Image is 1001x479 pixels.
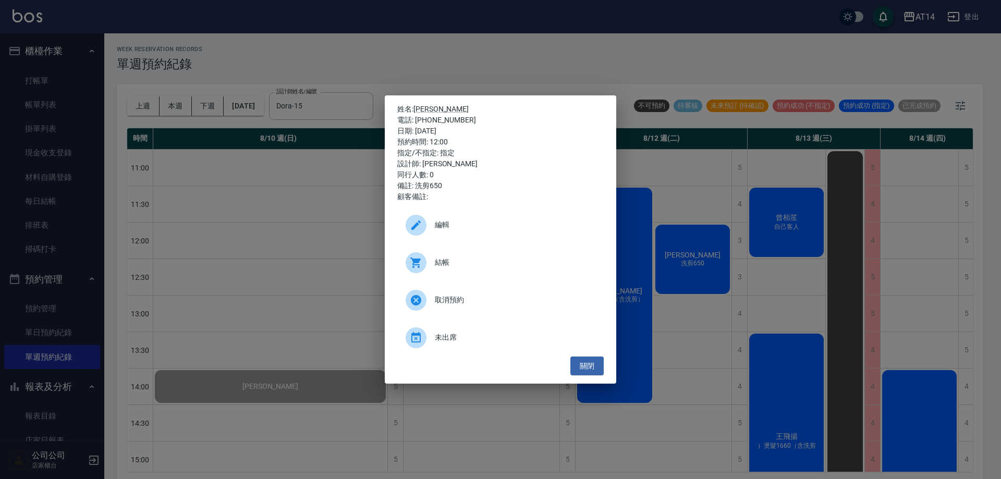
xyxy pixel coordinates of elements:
div: 未出席 [397,323,604,352]
div: 結帳 [397,248,604,277]
div: 編輯 [397,211,604,240]
div: 備註: 洗剪650 [397,180,604,191]
button: 關閉 [570,357,604,376]
div: 同行人數: 0 [397,169,604,180]
div: 日期: [DATE] [397,126,604,137]
p: 姓名: [397,104,604,115]
span: 取消預約 [435,294,595,305]
a: 編輯 [397,211,604,248]
div: 電話: [PHONE_NUMBER] [397,115,604,126]
span: 結帳 [435,257,595,268]
div: 預約時間: 12:00 [397,137,604,148]
div: 取消預約 [397,286,604,315]
div: 設計師: [PERSON_NAME] [397,158,604,169]
span: 編輯 [435,219,595,230]
a: [PERSON_NAME] [413,105,469,113]
div: 顧客備註: [397,191,604,202]
a: 結帳 [397,248,604,286]
div: 指定/不指定: 指定 [397,148,604,158]
span: 未出席 [435,332,595,343]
